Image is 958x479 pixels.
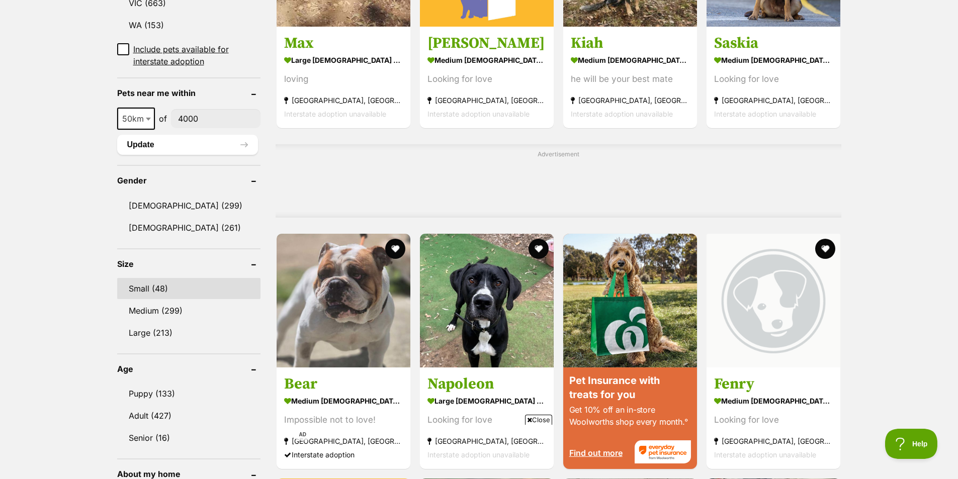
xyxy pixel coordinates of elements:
[529,239,549,259] button: favourite
[714,394,833,408] strong: medium [DEMOGRAPHIC_DATA] Dog
[427,93,546,107] strong: [GEOGRAPHIC_DATA], [GEOGRAPHIC_DATA]
[563,26,697,128] a: Kiah medium [DEMOGRAPHIC_DATA] Dog he will be your best mate [GEOGRAPHIC_DATA], [GEOGRAPHIC_DATA]...
[296,429,309,440] span: AD
[525,415,552,425] span: Close
[284,374,403,394] h3: Bear
[117,427,260,448] a: Senior (16)
[284,34,403,53] h3: Max
[714,93,833,107] strong: [GEOGRAPHIC_DATA], [GEOGRAPHIC_DATA]
[117,15,260,36] a: WA (153)
[714,374,833,394] h3: Fenry
[284,110,386,118] span: Interstate adoption unavailable
[117,88,260,98] header: Pets near me within
[159,113,167,125] span: of
[117,322,260,343] a: Large (213)
[885,429,938,459] iframe: Help Scout Beacon - Open
[284,53,403,67] strong: large [DEMOGRAPHIC_DATA] Dog
[707,367,840,469] a: Fenry medium [DEMOGRAPHIC_DATA] Dog Looking for love [GEOGRAPHIC_DATA], [GEOGRAPHIC_DATA] Interst...
[117,300,260,321] a: Medium (299)
[117,405,260,426] a: Adult (427)
[427,110,530,118] span: Interstate adoption unavailable
[117,278,260,299] a: Small (48)
[117,364,260,373] header: Age
[420,26,554,128] a: [PERSON_NAME] medium [DEMOGRAPHIC_DATA] Dog Looking for love [GEOGRAPHIC_DATA], [GEOGRAPHIC_DATA]...
[714,34,833,53] h3: Saskia
[117,259,260,268] header: Size
[714,72,833,86] div: Looking for love
[385,239,405,259] button: favourite
[117,195,260,216] a: [DEMOGRAPHIC_DATA] (299)
[815,239,835,259] button: favourite
[276,144,841,218] div: Advertisement
[427,394,546,408] strong: large [DEMOGRAPHIC_DATA] Dog
[118,112,154,126] span: 50km
[427,72,546,86] div: Looking for love
[117,43,260,67] a: Include pets available for interstate adoption
[714,413,833,427] div: Looking for love
[571,53,689,67] strong: medium [DEMOGRAPHIC_DATA] Dog
[296,429,662,474] iframe: Advertisement
[117,135,258,155] button: Update
[571,93,689,107] strong: [GEOGRAPHIC_DATA], [GEOGRAPHIC_DATA]
[420,367,554,469] a: Napoleon large [DEMOGRAPHIC_DATA] Dog Looking for love [GEOGRAPHIC_DATA], [GEOGRAPHIC_DATA] Inter...
[571,72,689,86] div: he will be your best mate
[133,43,260,67] span: Include pets available for interstate adoption
[420,234,554,367] img: Napoleon - Great Dane Dog
[427,34,546,53] h3: [PERSON_NAME]
[714,110,816,118] span: Interstate adoption unavailable
[427,413,546,427] div: Looking for love
[714,450,816,459] span: Interstate adoption unavailable
[284,72,403,86] div: loving
[707,26,840,128] a: Saskia medium [DEMOGRAPHIC_DATA] Dog Looking for love [GEOGRAPHIC_DATA], [GEOGRAPHIC_DATA] Inters...
[571,34,689,53] h3: Kiah
[277,367,410,469] a: Bear medium [DEMOGRAPHIC_DATA] Dog Impossible not to love! [GEOGRAPHIC_DATA], [GEOGRAPHIC_DATA] I...
[571,110,673,118] span: Interstate adoption unavailable
[284,434,403,448] strong: [GEOGRAPHIC_DATA], [GEOGRAPHIC_DATA]
[714,434,833,448] strong: [GEOGRAPHIC_DATA], [GEOGRAPHIC_DATA]
[714,53,833,67] strong: medium [DEMOGRAPHIC_DATA] Dog
[117,383,260,404] a: Puppy (133)
[171,109,260,128] input: postcode
[284,394,403,408] strong: medium [DEMOGRAPHIC_DATA] Dog
[284,413,403,427] div: Impossible not to love!
[277,234,410,367] img: Bear - British Bulldog
[117,176,260,185] header: Gender
[277,26,410,128] a: Max large [DEMOGRAPHIC_DATA] Dog loving [GEOGRAPHIC_DATA], [GEOGRAPHIC_DATA] Interstate adoption ...
[117,217,260,238] a: [DEMOGRAPHIC_DATA] (261)
[427,374,546,394] h3: Napoleon
[427,53,546,67] strong: medium [DEMOGRAPHIC_DATA] Dog
[284,448,403,461] div: Interstate adoption
[117,469,260,478] header: About my home
[284,93,403,107] strong: [GEOGRAPHIC_DATA], [GEOGRAPHIC_DATA]
[117,108,155,130] span: 50km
